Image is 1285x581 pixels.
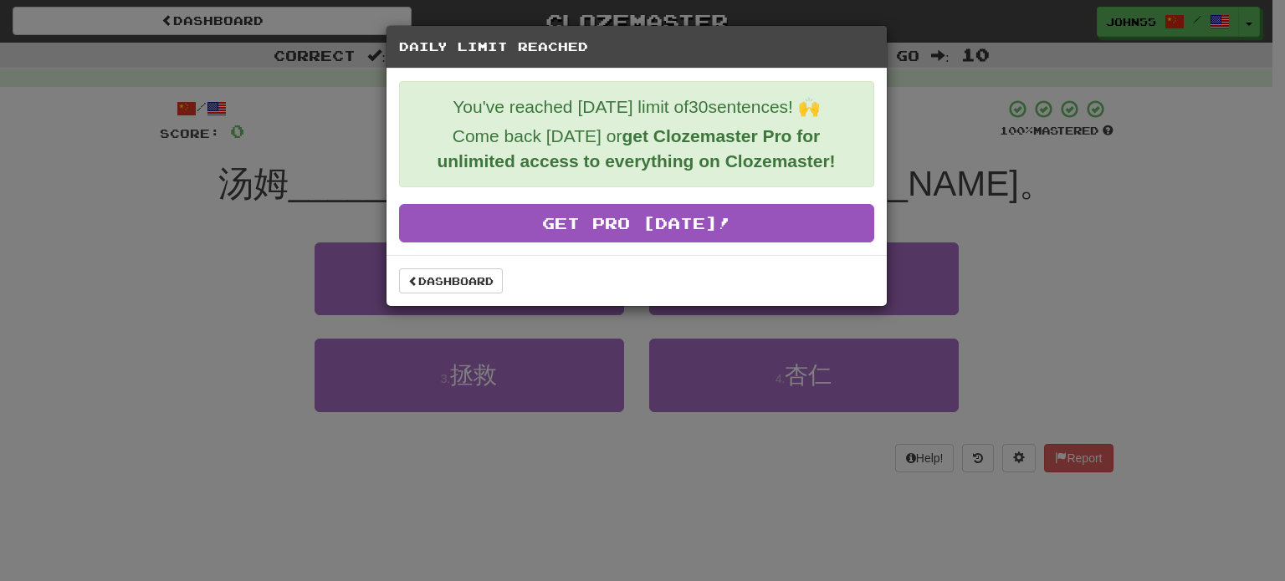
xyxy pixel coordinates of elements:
[412,94,861,120] p: You've reached [DATE] limit of 30 sentences! 🙌
[412,124,861,174] p: Come back [DATE] or
[399,38,874,55] h5: Daily Limit Reached
[399,204,874,242] a: Get Pro [DATE]!
[437,126,835,171] strong: get Clozemaster Pro for unlimited access to everything on Clozemaster!
[399,268,503,293] a: Dashboard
